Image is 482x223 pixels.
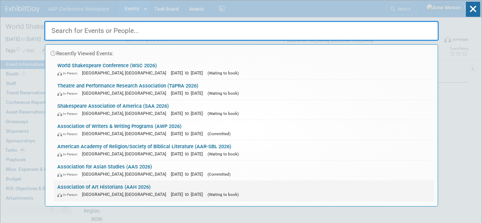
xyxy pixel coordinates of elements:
span: In-Person [57,152,81,156]
span: In-Person [57,132,81,136]
span: In-Person [57,91,81,96]
span: In-Person [57,71,81,75]
a: American Academy of Religion/Society of Biblical Literature (AAR-SBL 2026) In-Person [GEOGRAPHIC_... [54,140,434,160]
a: Association of Writers & Writing Programs (AWP 2026) In-Person [GEOGRAPHIC_DATA], [GEOGRAPHIC_DAT... [54,120,434,140]
span: [GEOGRAPHIC_DATA], [GEOGRAPHIC_DATA] [82,192,169,197]
span: [DATE] to [DATE] [171,111,206,116]
span: [GEOGRAPHIC_DATA], [GEOGRAPHIC_DATA] [82,70,169,75]
a: Theatre and Performance Research Association (TaPRA 2026) In-Person [GEOGRAPHIC_DATA], [GEOGRAPHI... [54,80,434,99]
span: (Waiting to book) [208,192,239,197]
a: Shakespeare Association of America (SAA 2026) In-Person [GEOGRAPHIC_DATA], [GEOGRAPHIC_DATA] [DAT... [54,100,434,120]
span: [DATE] to [DATE] [171,192,206,197]
span: [DATE] to [DATE] [171,70,206,75]
span: [GEOGRAPHIC_DATA], [GEOGRAPHIC_DATA] [82,151,169,156]
span: (Waiting to book) [208,111,239,116]
span: In-Person [57,172,81,177]
span: In-Person [57,192,81,197]
a: Association for Asian Studies (AAS 2026) In-Person [GEOGRAPHIC_DATA], [GEOGRAPHIC_DATA] [DATE] to... [54,161,434,180]
span: (Waiting to book) [208,152,239,156]
span: [DATE] to [DATE] [171,91,206,96]
span: [DATE] to [DATE] [171,172,206,177]
span: [DATE] to [DATE] [171,131,206,136]
span: [GEOGRAPHIC_DATA], [GEOGRAPHIC_DATA] [82,131,169,136]
div: Recently Viewed Events: [49,45,434,59]
span: (Committed) [208,172,231,177]
span: (Waiting to book) [208,71,239,75]
a: Association of Art Historians (AAH 2026) In-Person [GEOGRAPHIC_DATA], [GEOGRAPHIC_DATA] [DATE] to... [54,181,434,201]
a: World Shakespeare Conference (WSC 2026) In-Person [GEOGRAPHIC_DATA], [GEOGRAPHIC_DATA] [DATE] to ... [54,59,434,79]
span: (Waiting to book) [208,91,239,96]
input: Search for Events or People... [44,21,439,41]
span: (Committed) [208,131,231,136]
span: [GEOGRAPHIC_DATA], [GEOGRAPHIC_DATA] [82,111,169,116]
span: [GEOGRAPHIC_DATA], [GEOGRAPHIC_DATA] [82,91,169,96]
span: In-Person [57,111,81,116]
span: [GEOGRAPHIC_DATA], [GEOGRAPHIC_DATA] [82,172,169,177]
span: [DATE] to [DATE] [171,151,206,156]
